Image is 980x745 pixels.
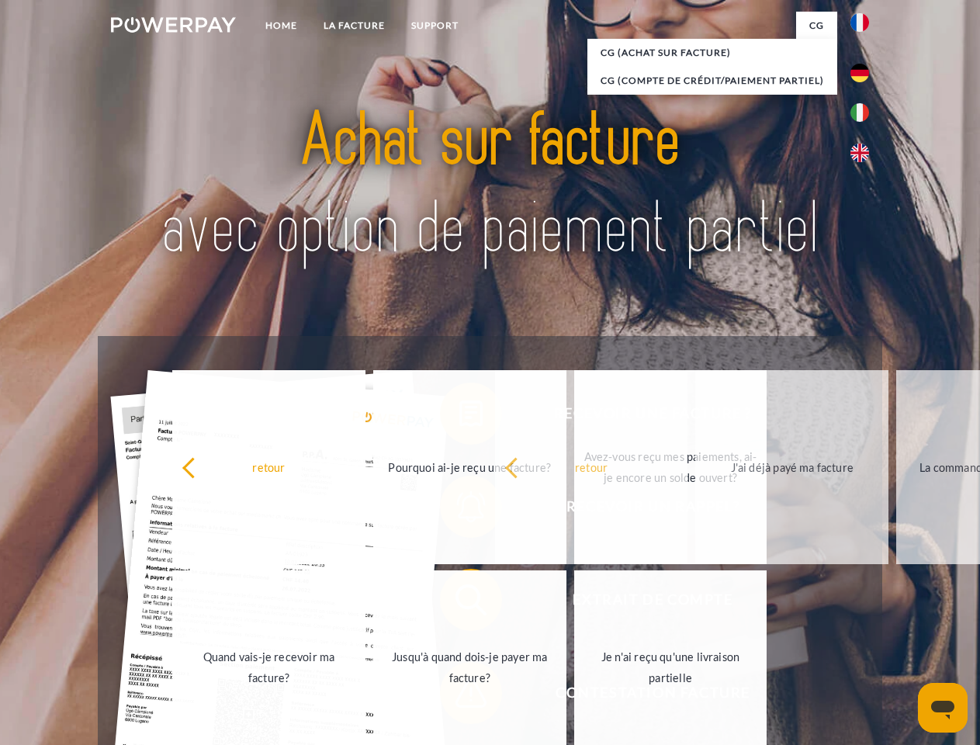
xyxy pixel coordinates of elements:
img: it [850,103,869,122]
a: LA FACTURE [310,12,398,40]
a: CG (achat sur facture) [587,39,837,67]
div: retour [504,456,679,477]
img: de [850,64,869,82]
div: retour [182,456,356,477]
img: fr [850,13,869,32]
div: Quand vais-je recevoir ma facture? [182,646,356,688]
div: Je n'ai reçu qu'une livraison partielle [583,646,758,688]
a: CG (Compte de crédit/paiement partiel) [587,67,837,95]
iframe: Bouton de lancement de la fenêtre de messagerie [918,683,968,733]
img: en [850,144,869,162]
a: Home [252,12,310,40]
div: Jusqu'à quand dois-je payer ma facture? [383,646,557,688]
img: logo-powerpay-white.svg [111,17,236,33]
a: CG [796,12,837,40]
img: title-powerpay_fr.svg [148,74,832,297]
div: Pourquoi ai-je reçu une facture? [383,456,557,477]
a: Support [398,12,472,40]
div: J'ai déjà payé ma facture [705,456,879,477]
